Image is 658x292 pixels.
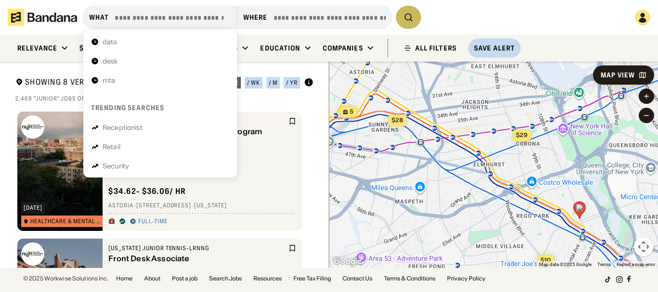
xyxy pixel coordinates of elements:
div: Receptionist [103,124,143,131]
a: Contact Us [342,276,372,281]
div: mta [103,77,115,84]
div: / m [269,80,277,86]
div: desk [103,58,118,64]
div: Save Alert [474,44,515,52]
div: Showing 8 Verified Jobs [15,77,210,89]
div: Relevance [17,44,57,52]
div: / yr [286,80,298,86]
a: Terms & Conditions [384,276,435,281]
a: Free Tax Filing [293,276,331,281]
div: Retail [103,143,120,150]
span: $29 [515,131,527,139]
div: [DATE] [24,205,42,211]
img: Bandana logotype [8,9,77,26]
a: Home [116,276,132,281]
div: Map View [601,72,635,78]
div: [US_STATE] Junior Tennis-Lrnng [108,244,287,252]
span: $28 [391,116,403,124]
div: Astoria · [STREET_ADDRESS] · [US_STATE] [108,202,296,210]
img: Google [331,255,363,268]
div: ALL FILTERS [415,45,457,51]
img: New York Junior Tennis-Lrnng logo [21,242,44,266]
div: Trending searches [91,103,164,112]
a: Resources [253,276,282,281]
span: Map data ©2025 Google [539,262,592,267]
div: Where [243,13,268,22]
a: Post a job [172,276,197,281]
div: © 2025 Workwise Solutions Inc. [23,276,108,281]
div: Companies [323,44,363,52]
a: About [144,276,160,281]
div: Security [103,163,129,169]
img: New York Junior Tennis-Lrnng logo [21,115,44,139]
div: / wk [247,80,260,86]
div: $ / hour [79,44,109,52]
span: $10 [540,256,551,264]
div: grid [15,108,314,268]
a: Terms (opens in new tab) [597,262,611,267]
a: Privacy Policy [447,276,486,281]
span: 5 [350,108,354,116]
div: Front Desk Associate [108,254,287,263]
a: Search Jobs [209,276,242,281]
div: Education [260,44,300,52]
div: Healthcare & Mental Health [30,218,104,224]
a: Open this area in Google Maps (opens a new window) [331,255,363,268]
a: Report a map error [617,262,655,267]
div: Full-time [138,218,168,226]
div: data [103,38,118,45]
div: $ 34.62 - $36.06 / hr [108,186,186,196]
div: what [89,13,109,22]
div: 2,469 "junior" jobs on [DOMAIN_NAME] [15,95,314,102]
button: Map camera controls [634,237,653,256]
